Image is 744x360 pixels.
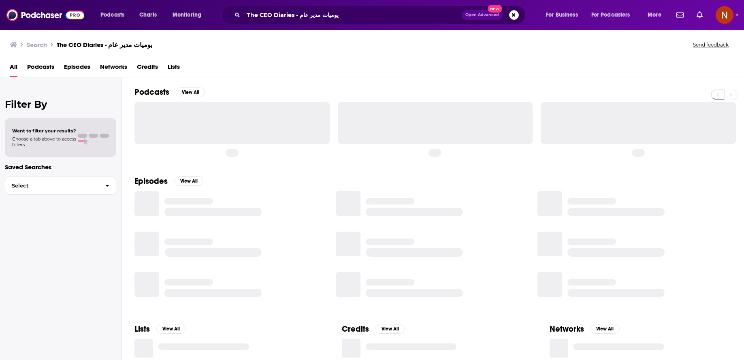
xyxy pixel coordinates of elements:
h2: Networks [550,324,584,334]
a: Networks [100,60,127,77]
span: Open Advanced [465,13,499,17]
span: Logged in as AdelNBM [716,6,733,24]
span: Want to filter your results? [12,128,76,134]
a: NetworksView All [550,324,620,334]
a: Charts [134,9,162,21]
span: Select [5,183,99,188]
p: Saved Searches [5,163,116,171]
a: Show notifications dropdown [693,8,706,22]
button: open menu [586,9,642,21]
span: More [648,9,661,21]
button: View All [156,324,185,334]
a: EpisodesView All [134,176,203,186]
button: Select [5,177,116,195]
button: open menu [540,9,588,21]
span: New [488,5,502,13]
button: View All [174,176,203,186]
button: open menu [167,9,212,21]
button: Send feedback [691,41,731,48]
button: View All [591,324,620,334]
span: For Business [546,9,578,21]
span: For Podcasters [591,9,630,21]
button: View All [375,324,405,334]
a: All [10,60,17,77]
a: Podcasts [27,60,54,77]
button: Show profile menu [716,6,733,24]
span: Charts [139,9,157,21]
span: Choose a tab above to access filters. [12,136,76,147]
a: PodcastsView All [134,87,205,97]
a: Show notifications dropdown [673,8,687,22]
span: Podcasts [100,9,124,21]
a: Episodes [64,60,90,77]
h3: Search [27,41,47,49]
button: Open AdvancedNew [462,10,503,20]
a: Lists [168,60,180,77]
img: Podchaser - Follow, Share and Rate Podcasts [6,7,84,23]
a: ListsView All [134,324,185,334]
h3: The CEO Diaries - يوميات مدير عام [57,41,152,49]
h2: Credits [342,324,369,334]
a: Credits [137,60,158,77]
div: Search podcasts, credits, & more... [229,6,533,24]
h2: Filter By [5,98,116,110]
img: User Profile [716,6,733,24]
button: View All [176,87,205,97]
h2: Podcasts [134,87,169,97]
button: open menu [95,9,135,21]
a: CreditsView All [342,324,405,334]
h2: Episodes [134,176,168,186]
input: Search podcasts, credits, & more... [243,9,462,21]
h2: Lists [134,324,150,334]
button: open menu [642,9,672,21]
span: Monitoring [173,9,201,21]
